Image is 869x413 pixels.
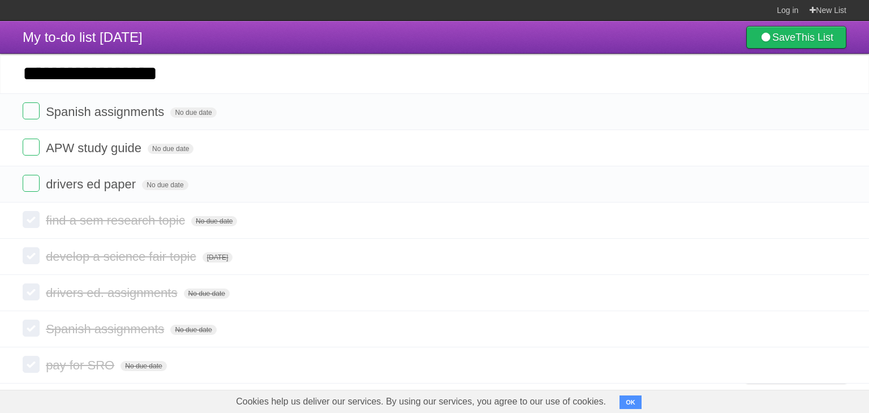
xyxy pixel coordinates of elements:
[46,141,144,155] span: APW study guide
[203,252,233,263] span: [DATE]
[23,139,40,156] label: Done
[23,247,40,264] label: Done
[170,107,216,118] span: No due date
[46,358,117,372] span: pay for SRO
[142,180,188,190] span: No due date
[46,105,167,119] span: Spanish assignments
[23,283,40,300] label: Done
[23,29,143,45] span: My to-do list [DATE]
[225,390,617,413] span: Cookies help us deliver our services. By using our services, you agree to our use of cookies.
[46,213,188,227] span: find a sem research topic
[170,325,216,335] span: No due date
[23,102,40,119] label: Done
[46,322,167,336] span: Spanish assignments
[795,32,833,43] b: This List
[46,177,139,191] span: drivers ed paper
[620,395,642,409] button: OK
[46,286,180,300] span: drivers ed. assignments
[23,211,40,228] label: Done
[23,175,40,192] label: Done
[184,289,230,299] span: No due date
[23,320,40,337] label: Done
[148,144,193,154] span: No due date
[746,26,846,49] a: SaveThis List
[191,216,237,226] span: No due date
[46,249,199,264] span: develop a science fair topic
[121,361,166,371] span: No due date
[23,356,40,373] label: Done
